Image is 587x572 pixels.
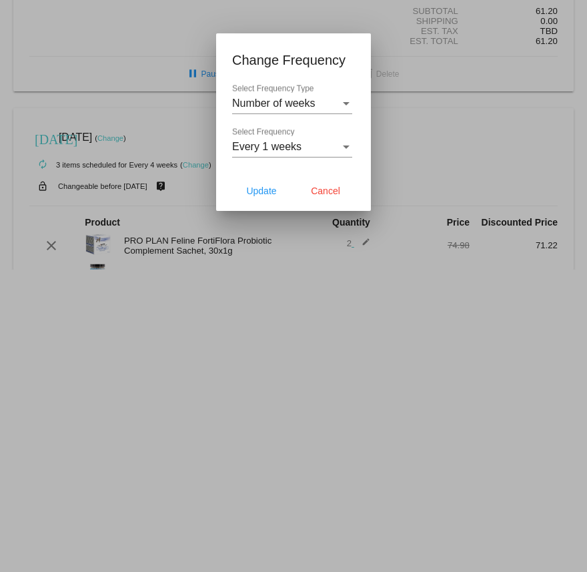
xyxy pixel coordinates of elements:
[246,186,276,196] span: Update
[311,186,340,196] span: Cancel
[232,141,302,152] span: Every 1 weeks
[232,179,291,203] button: Update
[232,49,355,71] h1: Change Frequency
[232,97,316,109] span: Number of weeks
[232,141,352,153] mat-select: Select Frequency
[296,179,355,203] button: Cancel
[232,97,352,109] mat-select: Select Frequency Type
